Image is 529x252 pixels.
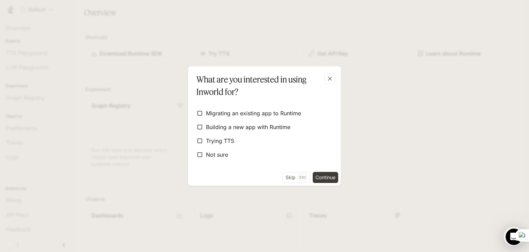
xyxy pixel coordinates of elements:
button: Continue [313,172,338,183]
p: What are you interested in using Inworld for? [196,73,330,98]
p: Esc [298,174,307,181]
span: Trying TTS [206,137,234,145]
button: SkipEsc [282,172,310,183]
iframe: Intercom live chat [506,229,522,245]
span: Not sure [206,151,228,159]
span: Building a new app with Runtime [206,123,290,131]
span: Migrating an existing app to Runtime [206,109,301,117]
iframe: Intercom live chat discovery launcher [504,227,523,246]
